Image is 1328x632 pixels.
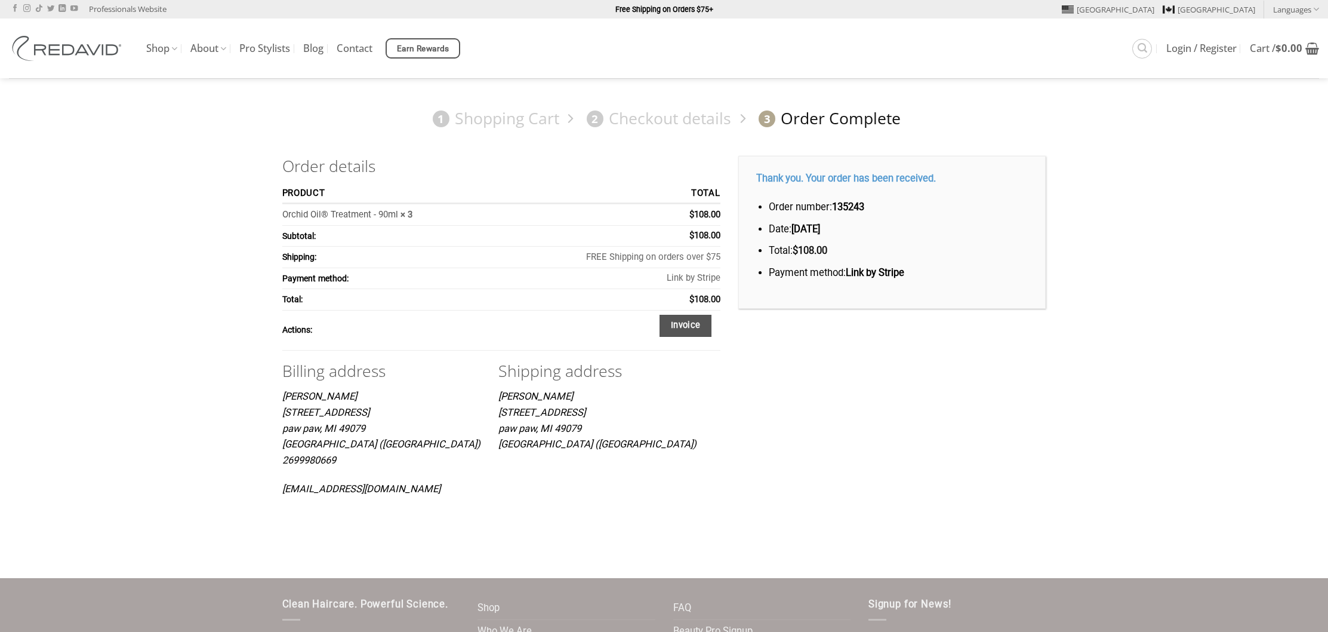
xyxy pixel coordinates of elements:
td: Link by Stripe [498,268,720,289]
a: Invoice order number 135243 [660,315,711,337]
span: $ [689,209,694,220]
nav: Checkout steps [282,99,1046,138]
span: Signup for News! [868,599,951,610]
a: Orchid Oil® Treatment - 90ml [282,209,398,220]
span: $ [689,230,694,241]
strong: Free Shipping on Orders $75+ [615,5,713,14]
span: $ [689,294,694,305]
span: Cart / [1250,44,1302,53]
p: [EMAIL_ADDRESS][DOMAIN_NAME] [282,481,480,498]
span: Clean Haircare. Powerful Science. [282,599,448,610]
th: Subtotal: [282,226,498,247]
a: FAQ [673,597,691,620]
address: [PERSON_NAME] [STREET_ADDRESS] paw paw, MI 49079 [GEOGRAPHIC_DATA] ([GEOGRAPHIC_DATA]) [282,389,480,497]
bdi: 108.00 [793,245,827,256]
li: Order number: [769,200,1028,216]
th: Payment method: [282,268,498,289]
li: Payment method: [769,265,1028,281]
th: Total [498,185,720,205]
span: 108.00 [689,294,720,305]
p: 2699980669 [282,453,480,469]
strong: Link by Stripe [846,267,904,278]
a: 2Checkout details [581,108,732,129]
span: 1 [433,111,449,127]
a: Login / Register [1166,38,1237,59]
span: 108.00 [689,230,720,241]
th: Total: [282,289,498,310]
span: Login / Register [1166,44,1237,53]
h2: Shipping address [498,361,697,382]
a: [GEOGRAPHIC_DATA] [1163,1,1255,19]
th: Actions: [282,311,498,351]
strong: × 3 [400,209,412,220]
a: Languages [1273,1,1319,18]
td: FREE Shipping on orders over $75 [498,247,720,268]
th: Product [282,185,498,205]
a: Shop [146,37,177,60]
strong: [DATE] [791,223,820,235]
a: Blog [303,38,323,59]
strong: Thank you. Your order has been received. [756,173,936,184]
a: Earn Rewards [386,38,460,59]
a: Follow on LinkedIn [58,5,66,13]
address: [PERSON_NAME] [STREET_ADDRESS] paw paw, MI 49079 [GEOGRAPHIC_DATA] ([GEOGRAPHIC_DATA]) [498,389,697,453]
li: Total: [769,243,1028,259]
a: Follow on YouTube [70,5,78,13]
a: 1Shopping Cart [427,108,560,129]
img: REDAVID Salon Products | United States [9,36,128,61]
a: Search [1132,39,1152,59]
a: Contact [337,38,372,59]
bdi: 108.00 [689,209,720,220]
a: Pro Stylists [239,38,290,59]
a: Follow on Twitter [47,5,54,13]
li: Date: [769,222,1028,238]
span: Earn Rewards [397,42,449,56]
a: Follow on Instagram [23,5,30,13]
a: Follow on Facebook [11,5,19,13]
strong: 135243 [832,201,864,213]
th: Shipping: [282,247,498,268]
a: View cart [1250,35,1319,62]
span: 2 [587,111,603,127]
span: $ [793,245,798,256]
h2: Order details [282,156,720,177]
a: [GEOGRAPHIC_DATA] [1062,1,1154,19]
h2: Billing address [282,361,480,382]
a: Follow on TikTok [35,5,42,13]
a: About [190,37,226,60]
span: $ [1275,41,1281,55]
bdi: 0.00 [1275,41,1302,55]
a: Shop [477,597,500,620]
